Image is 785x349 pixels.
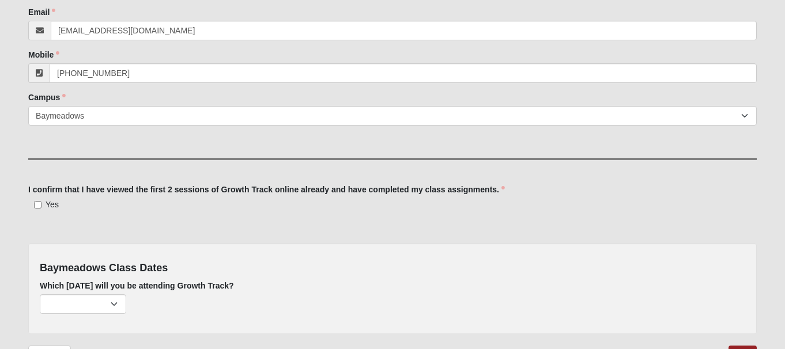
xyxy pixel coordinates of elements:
label: Campus [28,92,66,103]
input: Yes [34,201,41,208]
label: Email [28,6,55,18]
label: I confirm that I have viewed the first 2 sessions of Growth Track online already and have complet... [28,184,505,195]
h4: Baymeadows Class Dates [40,262,745,275]
label: Which [DATE] will you be attending Growth Track? [40,280,234,291]
label: Mobile [28,49,59,60]
span: Yes [46,200,59,209]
